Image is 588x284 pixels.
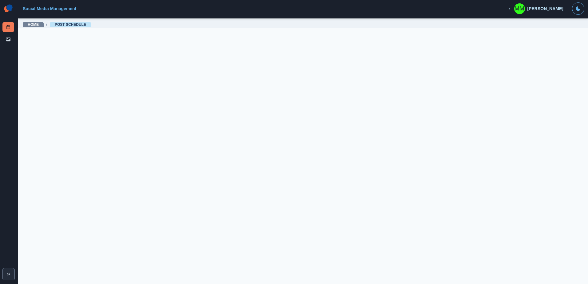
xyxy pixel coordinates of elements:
a: Social Media Management [23,6,76,11]
a: Post Schedule [2,22,14,32]
button: Expand [2,268,15,280]
a: Post Schedule [55,22,86,27]
button: [PERSON_NAME] [503,2,568,15]
nav: breadcrumb [23,21,91,28]
button: Toggle Mode [572,2,584,15]
a: Media Library [2,34,14,44]
div: [PERSON_NAME] [527,6,563,11]
a: Home [28,22,39,27]
span: / [46,21,47,28]
div: Michael Mueller [514,1,524,16]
